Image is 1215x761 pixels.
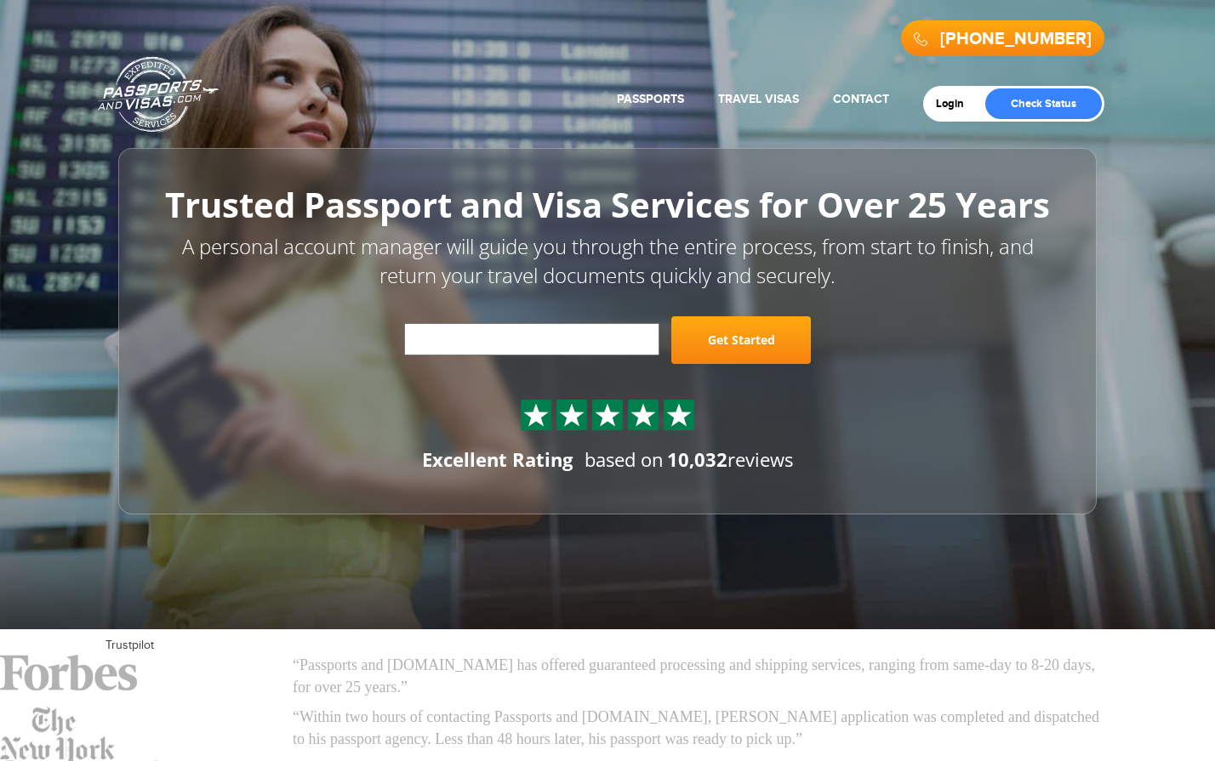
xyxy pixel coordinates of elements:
[293,707,1109,750] p: “Within two hours of contacting Passports and [DOMAIN_NAME], [PERSON_NAME] application was comple...
[595,402,620,428] img: Sprite St
[523,402,549,428] img: Sprite St
[666,402,692,428] img: Sprite St
[98,56,219,133] a: Passports & [DOMAIN_NAME]
[718,92,799,106] a: Travel Visas
[585,446,664,472] span: based on
[667,446,727,472] strong: 10,032
[936,97,976,111] a: Login
[985,88,1102,119] a: Check Status
[671,316,811,364] a: Get Started
[617,92,684,106] a: Passports
[157,186,1058,224] h1: Trusted Passport and Visa Services for Over 25 Years
[667,446,793,472] span: reviews
[940,29,1092,49] a: [PHONE_NUMBER]
[157,232,1058,291] p: A personal account manager will guide you through the entire process, from start to finish, and r...
[422,446,573,473] div: Excellent Rating
[630,402,656,428] img: Sprite St
[833,92,889,106] a: Contact
[106,639,154,652] a: Trustpilot
[559,402,585,428] img: Sprite St
[293,655,1109,698] p: “Passports and [DOMAIN_NAME] has offered guaranteed processing and shipping services, ranging fro...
